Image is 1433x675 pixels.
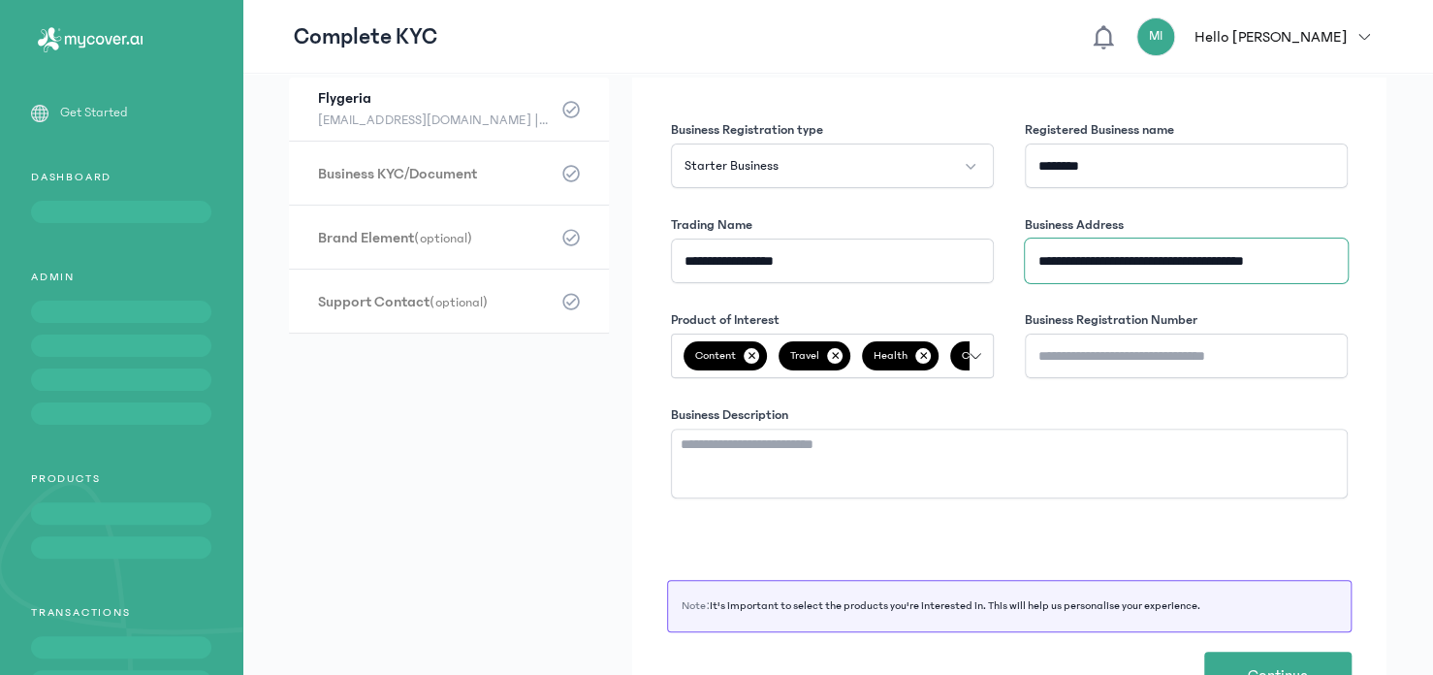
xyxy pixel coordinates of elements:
[318,87,551,109] h3: Flygeria
[779,341,850,370] span: Travel
[862,341,939,370] span: Health
[671,144,994,188] button: Starter Business
[1136,17,1382,56] button: MIHello [PERSON_NAME]
[1194,25,1347,48] p: Hello [PERSON_NAME]
[710,599,1200,612] span: It's important to select the products you're interested in. This will help us personalise your ex...
[682,598,1337,614] p: Note:
[318,291,551,312] h3: Support Contact
[1025,120,1174,140] label: Registered Business name
[671,405,788,425] label: Business Description
[1136,17,1175,56] div: MI
[294,21,437,52] p: Complete KYC
[318,227,551,248] h3: Brand Element
[671,120,823,140] label: Business Registration type
[1025,215,1124,235] label: Business Address
[744,348,759,364] p: ✕
[60,103,128,123] p: Get Started
[1025,310,1197,330] label: Business Registration Number
[671,215,752,235] label: Trading Name
[318,163,551,184] h3: Business KYC/Document
[915,348,931,364] p: ✕
[414,231,472,246] span: (optional)
[671,310,780,330] label: Product of Interest
[684,341,767,370] span: Content
[950,341,1045,370] span: Credit Life
[685,156,779,176] span: Starter Business
[827,348,843,364] p: ✕
[430,295,488,310] span: (optional)
[671,334,994,378] button: Content✕Travel✕Health✕Credit Life
[318,109,551,132] span: [EMAIL_ADDRESS][DOMAIN_NAME] || 09025486938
